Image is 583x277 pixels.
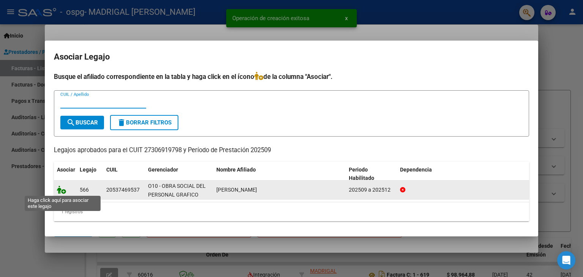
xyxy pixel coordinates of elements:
button: Borrar Filtros [110,115,178,130]
span: O10 - OBRA SOCIAL DEL PERSONAL GRAFICO [148,183,206,198]
div: 20537469537 [106,186,140,194]
div: 202509 a 202512 [349,186,394,194]
span: CUIL [106,167,118,173]
span: Borrar Filtros [117,119,172,126]
datatable-header-cell: Dependencia [397,162,529,187]
datatable-header-cell: Asociar [54,162,77,187]
span: Buscar [66,119,98,126]
span: KOMESU PEREZ LAUTARO EZEQUIEL [216,187,257,193]
datatable-header-cell: Nombre Afiliado [213,162,346,187]
mat-icon: delete [117,118,126,127]
span: Periodo Habilitado [349,167,374,181]
div: 1 registros [54,202,529,221]
h2: Asociar Legajo [54,50,529,64]
span: Nombre Afiliado [216,167,256,173]
div: Open Intercom Messenger [557,251,575,269]
button: Buscar [60,116,104,129]
span: Legajo [80,167,96,173]
span: Gerenciador [148,167,178,173]
mat-icon: search [66,118,76,127]
span: 566 [80,187,89,193]
h4: Busque el afiliado correspondiente en la tabla y haga click en el ícono de la columna "Asociar". [54,72,529,82]
datatable-header-cell: Gerenciador [145,162,213,187]
datatable-header-cell: Periodo Habilitado [346,162,397,187]
p: Legajos aprobados para el CUIT 27306919798 y Período de Prestación 202509 [54,146,529,155]
datatable-header-cell: Legajo [77,162,103,187]
span: Dependencia [400,167,432,173]
datatable-header-cell: CUIL [103,162,145,187]
span: Asociar [57,167,75,173]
